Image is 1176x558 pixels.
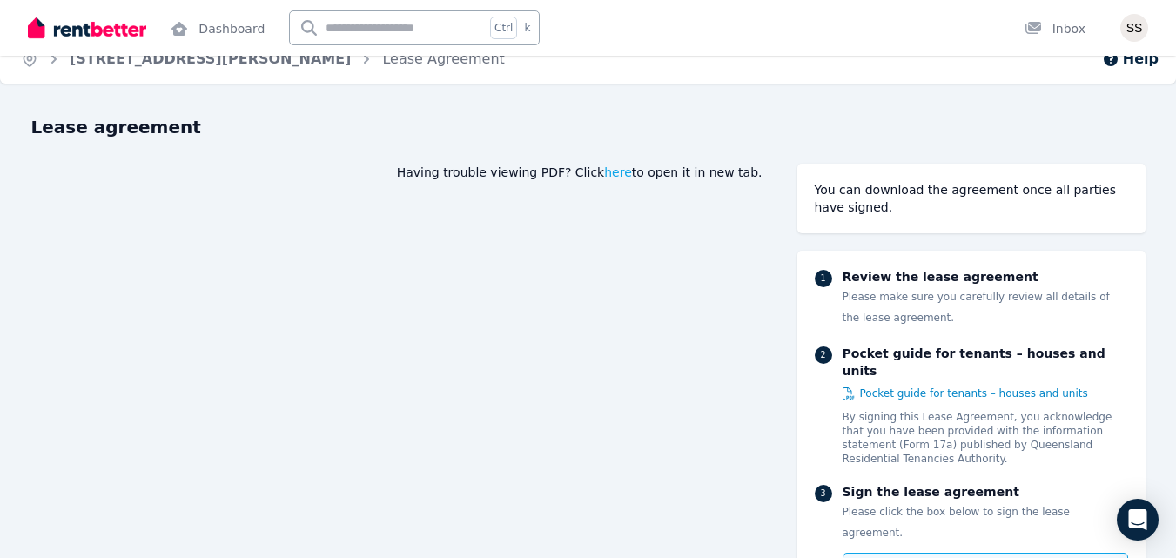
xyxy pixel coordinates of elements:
span: here [604,164,632,181]
p: Sign the lease agreement [843,483,1128,501]
div: 2 [815,346,832,364]
div: Open Intercom Messenger [1117,499,1159,541]
h1: Lease agreement [31,115,1146,139]
div: You can download the agreement once all parties have signed. [815,181,1128,216]
img: RentBetter [28,15,146,41]
button: Help [1102,49,1159,70]
div: Having trouble viewing PDF? Click to open it in new tab. [31,164,763,181]
span: Please click the box below to sign the lease agreement. [843,506,1070,539]
div: 1 [815,270,832,287]
span: Please make sure you carefully review all details of the lease agreement. [843,291,1110,324]
div: Inbox [1025,20,1085,37]
p: Review the lease agreement [843,268,1128,286]
a: Lease Agreement [382,50,504,67]
p: Pocket guide for tenants – houses and units [843,345,1128,380]
a: [STREET_ADDRESS][PERSON_NAME] [70,50,351,67]
img: Shahrauf Shah [1120,14,1148,42]
span: Pocket guide for tenants – houses and units [860,387,1088,400]
p: By signing this Lease Agreement, you acknowledge that you have been provided with the information... [843,410,1128,466]
a: Pocket guide for tenants – houses and units [843,387,1088,400]
div: 3 [815,485,832,502]
span: k [524,21,530,35]
span: Ctrl [490,17,517,39]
